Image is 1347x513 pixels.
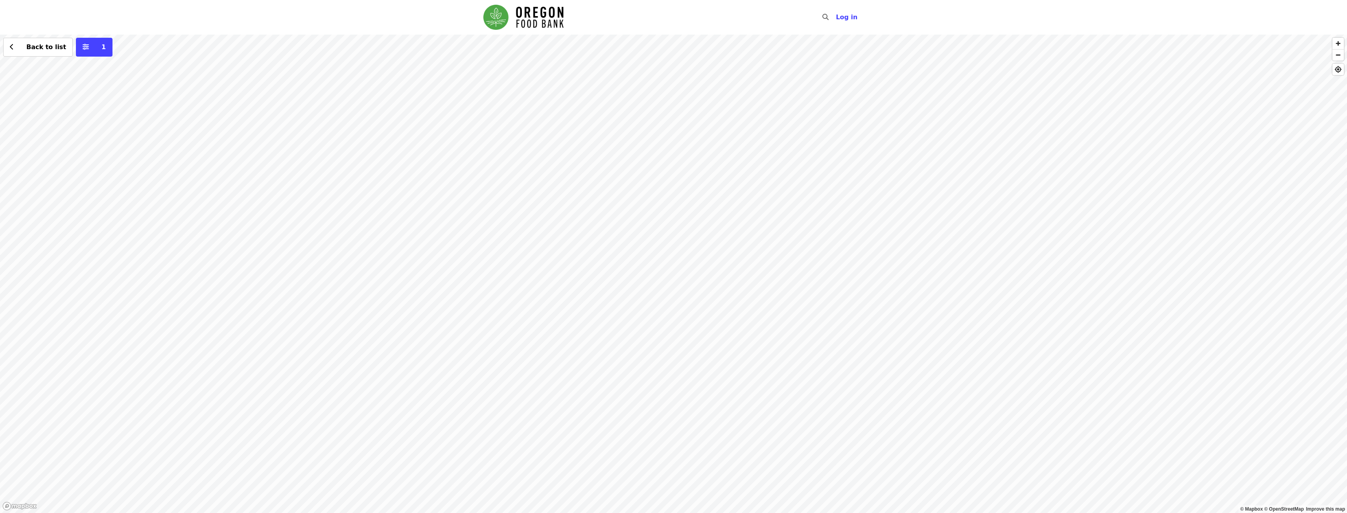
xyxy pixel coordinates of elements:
button: Log in [829,9,864,25]
button: Zoom Out [1332,49,1344,61]
a: Mapbox logo [2,502,37,511]
span: 1 [101,43,106,51]
button: More filters (1 selected) [76,38,112,57]
button: Zoom In [1332,38,1344,49]
img: Oregon Food Bank - Home [483,5,564,30]
span: Back to list [26,43,66,51]
button: Back to list [3,38,73,57]
i: search icon [822,13,829,21]
i: chevron-left icon [10,43,14,51]
input: Search [833,8,840,27]
a: Map feedback [1306,506,1345,512]
button: Find My Location [1332,64,1344,75]
a: OpenStreetMap [1264,506,1304,512]
a: Mapbox [1240,506,1263,512]
span: Log in [836,13,857,21]
i: sliders-h icon [83,43,89,51]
